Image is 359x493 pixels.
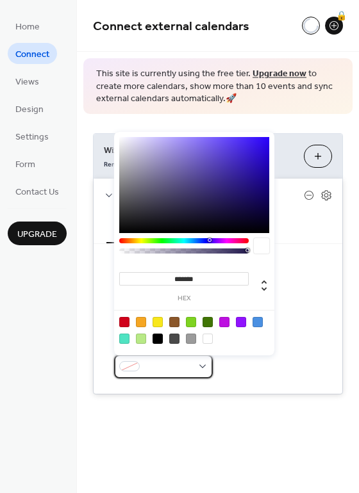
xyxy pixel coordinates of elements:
[153,334,163,344] div: #000000
[203,317,213,327] div: #417505
[15,103,44,117] span: Design
[104,143,294,157] span: Wix Events
[186,317,196,327] div: #7ED321
[15,158,35,172] span: Form
[8,70,47,92] a: Views
[8,222,67,245] button: Upgrade
[8,43,57,64] a: Connect
[8,98,51,119] a: Design
[203,334,213,344] div: #FFFFFF
[106,213,155,243] button: Settings
[169,317,180,327] div: #8B572A
[119,295,249,302] label: hex
[8,125,56,147] a: Settings
[119,317,129,327] div: #D0021B
[15,131,49,144] span: Settings
[104,159,129,168] span: Remove
[8,181,67,202] a: Contact Us
[169,334,180,344] div: #4A4A4A
[153,317,163,327] div: #F8E71C
[136,317,146,327] div: #F5A623
[119,334,129,344] div: #50E3C2
[15,186,59,199] span: Contact Us
[93,14,249,39] span: Connect external calendars
[253,65,306,83] a: Upgrade now
[15,20,40,34] span: Home
[186,334,196,344] div: #9B9B9B
[236,317,246,327] div: #9013FE
[219,317,230,327] div: #BD10E0
[8,15,47,36] a: Home
[17,228,57,241] span: Upgrade
[136,334,146,344] div: #B8E986
[253,317,263,327] div: #4A90E2
[15,48,49,61] span: Connect
[96,68,340,106] span: This site is currently using the free tier. to create more calendars, show more than 10 events an...
[8,153,43,174] a: Form
[15,76,39,89] span: Views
